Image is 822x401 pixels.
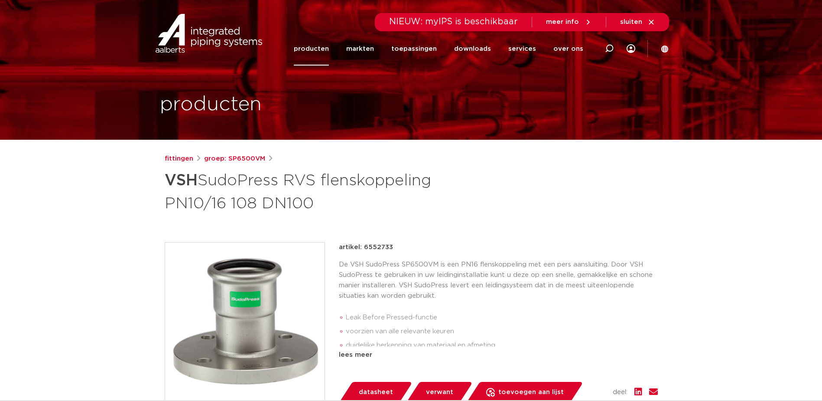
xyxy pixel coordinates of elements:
a: services [508,32,536,66]
li: voorzien van alle relevante keuren [346,325,658,339]
h1: producten [160,91,262,118]
span: deel: [613,387,627,398]
a: producten [294,32,329,66]
a: downloads [454,32,491,66]
a: sluiten [620,18,655,26]
p: artikel: 6552733 [339,242,393,253]
a: fittingen [165,154,193,164]
li: Leak Before Pressed-functie [346,311,658,325]
a: over ons [553,32,583,66]
a: toepassingen [391,32,437,66]
strong: VSH [165,173,198,188]
a: groep: SP6500VM [204,154,265,164]
span: datasheet [359,385,393,399]
nav: Menu [294,32,583,66]
span: sluiten [620,19,642,25]
span: toevoegen aan lijst [498,385,564,399]
a: markten [346,32,374,66]
a: meer info [546,18,592,26]
span: verwant [426,385,453,399]
h1: SudoPress RVS flenskoppeling PN10/16 108 DN100 [165,168,490,214]
span: NIEUW: myIPS is beschikbaar [389,17,518,26]
div: lees meer [339,350,658,360]
p: De VSH SudoPress SP6500VM is een PN16 flenskoppeling met een pers aansluiting. Door VSH SudoPress... [339,260,658,301]
li: duidelijke herkenning van materiaal en afmeting [346,339,658,352]
span: meer info [546,19,579,25]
